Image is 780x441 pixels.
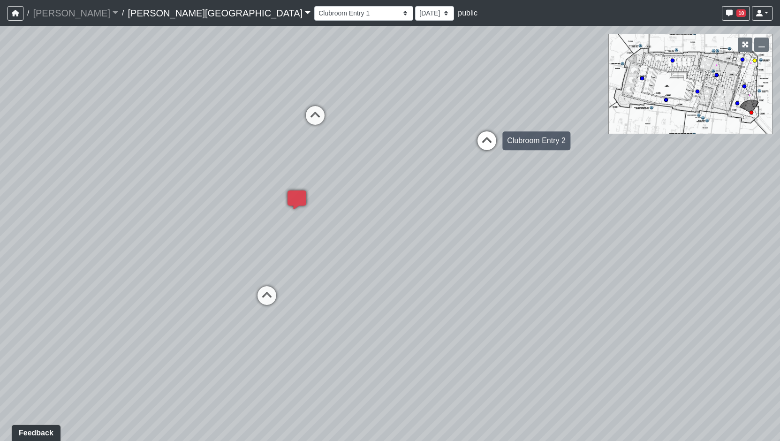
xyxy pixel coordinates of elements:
[118,4,128,23] span: /
[7,422,62,441] iframe: Ybug feedback widget
[33,4,118,23] a: [PERSON_NAME]
[736,9,746,17] span: 10
[128,4,310,23] a: [PERSON_NAME][GEOGRAPHIC_DATA]
[722,6,750,21] button: 10
[458,9,477,17] span: public
[23,4,33,23] span: /
[502,131,570,150] div: Clubroom Entry 2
